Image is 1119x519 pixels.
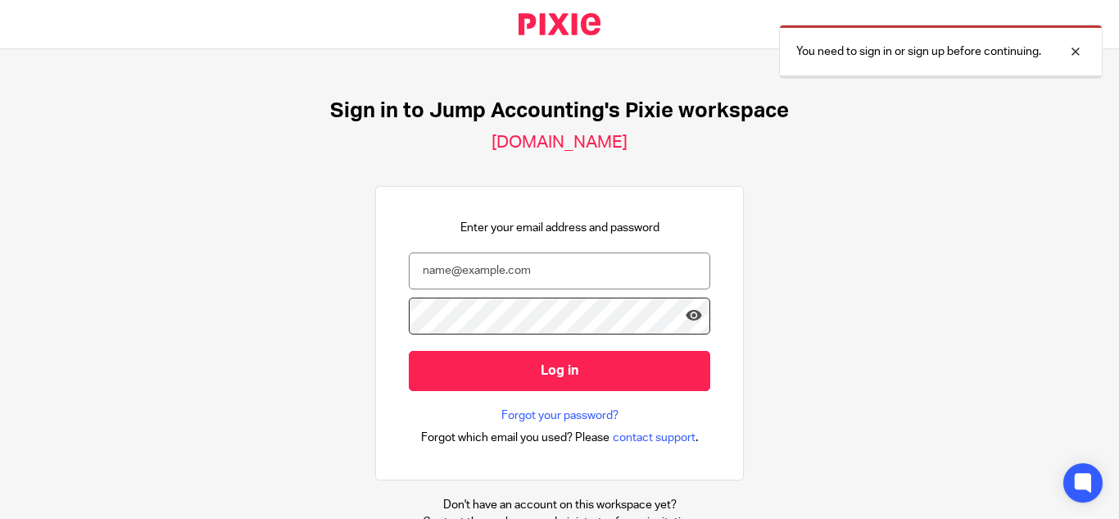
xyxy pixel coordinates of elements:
[492,132,627,153] h2: [DOMAIN_NAME]
[421,428,699,447] div: .
[409,351,710,391] input: Log in
[421,430,609,446] span: Forgot which email you used? Please
[460,220,659,236] p: Enter your email address and password
[501,407,618,424] a: Forgot your password?
[613,430,695,446] span: contact support
[423,497,696,513] p: Don't have an account on this workspace yet?
[796,43,1041,60] p: You need to sign in or sign up before continuing.
[409,253,710,289] input: name@example.com
[330,98,789,124] h1: Sign in to Jump Accounting's Pixie workspace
